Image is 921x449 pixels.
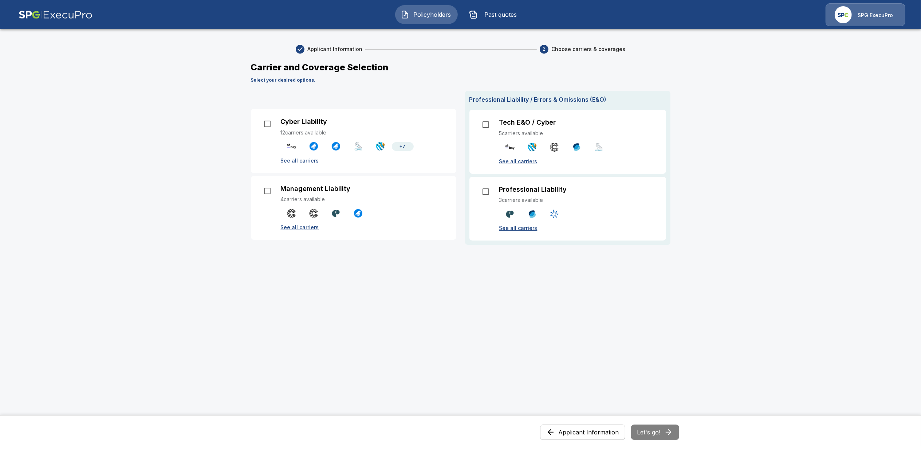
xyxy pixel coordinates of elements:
[281,118,327,126] p: Cyber Liability
[499,186,567,194] p: Professional Liability
[307,46,362,53] span: Applicant Information
[400,143,406,150] p: + 7
[543,47,546,52] text: 2
[572,142,581,152] img: CFC
[412,10,452,19] span: Policyholders
[505,142,515,152] img: At-Bay
[528,210,537,219] img: CFC
[281,157,448,164] p: See all carriers
[331,209,341,218] img: Counterpart
[354,209,363,218] img: Cowbell
[464,5,526,24] button: Past quotes IconPast quotes
[309,142,318,151] img: Cowbell
[309,209,318,218] img: Coalition
[835,6,852,23] img: Agency Icon
[251,61,670,74] p: Carrier and Coverage Selection
[19,3,93,26] img: AA Logo
[287,209,296,218] img: Coalition
[826,3,905,26] a: Agency IconSPG ExecuPro
[858,12,893,19] p: SPG ExecuPro
[281,195,448,203] p: 4 carriers available
[331,142,341,151] img: Cowbell
[281,185,351,193] p: Management Liability
[354,142,363,151] img: Corvus
[251,77,670,83] p: Select your desired options.
[499,129,657,137] p: 5 carriers available
[469,95,666,104] p: Professional Liability / Errors & Omissions (E&O)
[550,210,559,219] img: Arch
[499,224,657,232] p: See all carriers
[550,142,559,152] img: Coalition
[551,46,625,53] span: Choose carriers & coverages
[499,118,556,126] p: Tech E&O / Cyber
[281,223,448,231] p: See all carriers
[499,196,657,204] p: 3 carriers available
[481,10,521,19] span: Past quotes
[287,142,296,151] img: At-Bay
[376,142,385,151] img: Tokio Marine HCC
[594,142,603,152] img: Corvus
[528,142,537,152] img: Tokio Marine HCC
[540,425,625,440] button: Applicant Information
[505,210,515,219] img: Counterpart
[469,10,478,19] img: Past quotes Icon
[401,10,409,19] img: Policyholders Icon
[395,5,458,24] button: Policyholders IconPolicyholders
[499,157,657,165] p: See all carriers
[281,129,448,136] p: 12 carriers available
